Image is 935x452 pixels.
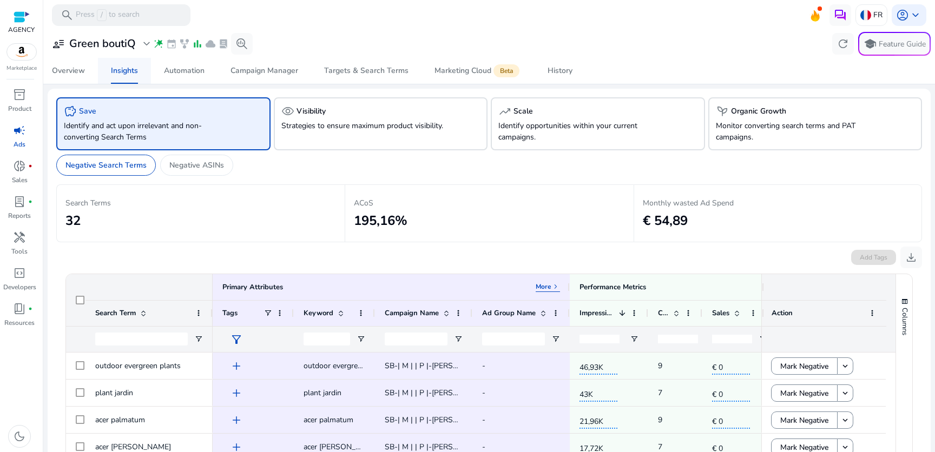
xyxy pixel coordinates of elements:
span: event [166,38,177,49]
span: - [482,361,485,371]
div: History [548,67,572,75]
input: Keyword Filter Input [304,333,350,345]
span: refresh [837,37,850,50]
span: search_insights [235,37,248,50]
mat-icon: keyboard_arrow_down [840,415,850,425]
span: keyboard_arrow_right [551,282,560,291]
button: Open Filter Menu [630,335,638,343]
span: € 0 [712,410,750,429]
h5: Save [79,107,96,116]
button: search_insights [231,33,253,55]
button: download [900,247,922,268]
span: € 0 [712,383,750,402]
span: € 0 [712,356,750,375]
p: Monthly wasted Ad Spend [643,197,913,209]
span: outdoor evergreen plants [304,361,389,371]
span: - [482,388,485,398]
span: donut_small [13,159,26,172]
div: Campaign Manager [231,67,298,75]
span: / [97,9,107,21]
span: code_blocks [13,267,26,280]
span: Keyword [304,308,333,318]
span: plant jardin [95,388,133,398]
h2: 195,16% [354,213,624,229]
input: Ad Group Name Filter Input [482,333,545,345]
span: user_attributes [52,37,65,50]
span: cloud [205,38,216,49]
button: Open Filter Menu [759,335,767,343]
p: 7 [658,382,662,404]
span: lab_profile [13,195,26,208]
p: Marketplace [6,64,37,72]
span: account_circle [896,9,909,22]
span: psychiatry [716,105,729,118]
span: Sales [712,308,729,318]
p: Press to search [76,9,140,21]
span: Action [772,308,793,318]
span: fiber_manual_record [28,164,32,168]
span: trending_up [498,105,511,118]
span: - [482,415,485,425]
span: Tags [222,308,238,318]
p: Search Terms [65,197,336,209]
div: Primary Attributes [222,282,283,292]
p: ACoS [354,197,624,209]
p: Product [8,104,31,114]
input: Search Term Filter Input [95,333,188,345]
p: Strategies to ensure maximum product visibility. [281,120,447,131]
p: Developers [3,282,36,292]
div: Marketing Cloud [434,67,522,75]
p: 9 [658,409,662,431]
p: Monitor converting search terms and PAT campaigns. [716,120,881,143]
p: Reports [8,211,31,221]
span: Beta [493,64,519,77]
h5: Organic Growth [731,107,786,116]
span: inventory_2 [13,88,26,101]
span: filter_alt [230,333,243,346]
span: bar_chart [192,38,203,49]
span: acer palmatum [95,415,145,425]
span: visibility [281,105,294,118]
h2: € 54,89 [643,213,913,229]
span: lab_profile [218,38,229,49]
span: keyboard_arrow_down [909,9,922,22]
span: Clicks [658,308,669,318]
span: dark_mode [13,430,26,443]
span: outdoor evergreen plants [95,361,181,371]
input: Campaign Name Filter Input [385,333,447,345]
button: refresh [832,33,854,55]
span: add [230,387,243,400]
span: SB-| M | | P |-[PERSON_NAME] de jardin-Plantes Sur Tige [385,388,582,398]
p: Feature Guide [879,39,926,50]
span: fiber_manual_record [28,307,32,311]
span: school [864,37,877,50]
div: Performance Metrics [580,282,646,292]
span: add [230,360,243,373]
h3: Green boutiQ [69,37,136,50]
p: Negative Search Terms [65,159,147,171]
div: Automation [164,67,205,75]
button: Mark Negative [771,357,838,375]
span: Search Term [95,308,136,318]
span: acer palmatum [304,415,353,425]
span: Mark Negative [780,355,828,377]
span: savings [64,105,77,118]
button: Mark Negative [771,411,838,429]
button: Open Filter Menu [357,335,365,343]
span: SB-| M | | P |-[PERSON_NAME] de terrasse-japonais Érables [385,415,589,425]
span: acer [PERSON_NAME] [304,442,379,452]
mat-icon: keyboard_arrow_down [840,442,850,452]
p: More [536,282,551,291]
span: Mark Negative [780,382,828,404]
p: Resources [4,318,35,328]
span: 21,96K [580,410,617,429]
span: plant jardin [304,388,341,398]
p: 9 [658,355,662,377]
span: 46,93K [580,356,617,375]
span: fiber_manual_record [28,200,32,204]
h5: Scale [513,107,533,116]
span: - [482,442,485,452]
p: Ads [14,139,25,149]
p: Identify and act upon irrelevant and non-converting Search Terms [64,120,229,143]
div: Overview [52,67,85,75]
